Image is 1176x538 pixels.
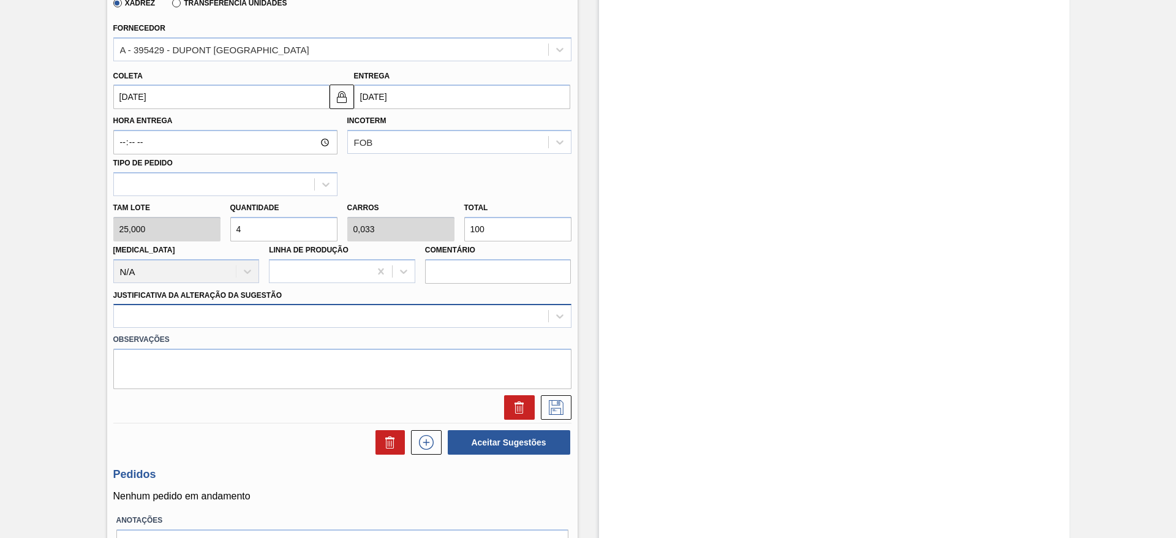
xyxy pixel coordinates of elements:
[330,85,354,109] button: locked
[113,85,330,109] input: dd/mm/yyyy
[113,24,165,32] label: Fornecedor
[120,44,309,55] div: A - 395429 - DUPONT [GEOGRAPHIC_DATA]
[405,430,442,455] div: Nova sugestão
[354,72,390,80] label: Entrega
[269,246,349,254] label: Linha de Produção
[113,112,337,130] label: Hora Entrega
[354,85,570,109] input: dd/mm/yyyy
[334,89,349,104] img: locked
[113,199,221,217] label: Tam lote
[113,491,571,502] p: Nenhum pedido em andamento
[116,512,568,529] label: Anotações
[230,203,279,212] label: Quantidade
[448,430,570,455] button: Aceitar Sugestões
[369,430,405,455] div: Excluir Sugestões
[425,241,571,259] label: Comentário
[535,395,571,420] div: Salvar Sugestão
[113,246,175,254] label: [MEDICAL_DATA]
[113,291,282,300] label: Justificativa da Alteração da Sugestão
[498,395,535,420] div: Excluir Sugestão
[113,159,173,167] label: Tipo de pedido
[464,203,488,212] label: Total
[113,468,571,481] h3: Pedidos
[347,203,379,212] label: Carros
[442,429,571,456] div: Aceitar Sugestões
[354,137,373,148] div: FOB
[347,116,386,125] label: Incoterm
[113,331,571,349] label: Observações
[113,72,143,80] label: Coleta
